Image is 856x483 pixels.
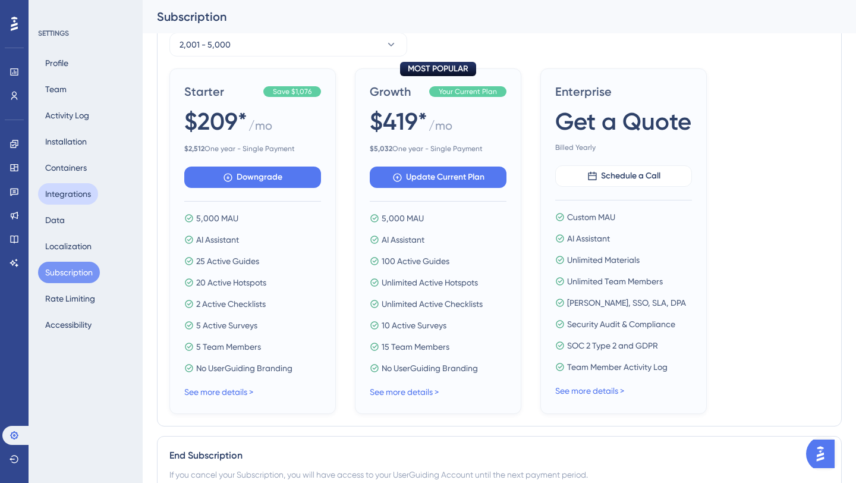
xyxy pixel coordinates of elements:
[555,165,692,187] button: Schedule a Call
[273,87,311,96] span: Save $1,076
[601,169,660,183] span: Schedule a Call
[370,145,392,153] b: $ 5,032
[196,211,238,225] span: 5,000 MAU
[567,274,663,288] span: Unlimited Team Members
[196,297,266,311] span: 2 Active Checklists
[429,117,452,139] span: / mo
[382,254,449,268] span: 100 Active Guides
[38,209,72,231] button: Data
[196,361,292,375] span: No UserGuiding Branding
[567,317,675,331] span: Security Audit & Compliance
[555,105,691,138] span: Get a Quote
[184,167,321,188] button: Downgrade
[169,468,829,482] div: If you cancel your Subscription, you will have access to your UserGuiding Account until the next ...
[370,83,424,100] span: Growth
[237,170,282,184] span: Downgrade
[38,105,96,126] button: Activity Log
[38,262,100,283] button: Subscription
[806,436,842,472] iframe: UserGuiding AI Assistant Launcher
[382,361,478,375] span: No UserGuiding Branding
[382,275,478,290] span: Unlimited Active Hotspots
[567,231,610,246] span: AI Assistant
[184,145,204,153] b: $ 2,512
[184,387,253,397] a: See more details >
[196,254,259,268] span: 25 Active Guides
[38,314,99,335] button: Accessibility
[248,117,272,139] span: / mo
[382,211,424,225] span: 5,000 MAU
[370,387,439,397] a: See more details >
[157,8,812,25] div: Subscription
[370,105,427,138] span: $419*
[38,29,134,38] div: SETTINGS
[184,83,259,100] span: Starter
[555,83,692,100] span: Enterprise
[38,183,98,205] button: Integrations
[439,87,497,96] span: Your Current Plan
[567,338,658,353] span: SOC 2 Type 2 and GDPR
[196,340,261,354] span: 5 Team Members
[406,170,484,184] span: Update Current Plan
[169,448,829,463] div: End Subscription
[567,296,686,310] span: [PERSON_NAME], SSO, SLA, DPA
[184,144,321,153] span: One year - Single Payment
[382,318,446,333] span: 10 Active Surveys
[400,62,476,76] div: MOST POPULAR
[567,210,615,224] span: Custom MAU
[382,297,483,311] span: Unlimited Active Checklists
[38,79,74,100] button: Team
[180,37,231,52] span: 2,001 - 5,000
[555,143,692,152] span: Billed Yearly
[38,157,94,178] button: Containers
[196,275,266,290] span: 20 Active Hotspots
[38,131,94,152] button: Installation
[370,144,506,153] span: One year - Single Payment
[196,233,239,247] span: AI Assistant
[169,33,407,57] button: 2,001 - 5,000
[184,105,247,138] span: $209*
[38,288,102,309] button: Rate Limiting
[38,236,99,257] button: Localization
[567,253,640,267] span: Unlimited Materials
[382,233,424,247] span: AI Assistant
[567,360,668,374] span: Team Member Activity Log
[555,386,624,396] a: See more details >
[370,167,506,188] button: Update Current Plan
[382,340,449,354] span: 15 Team Members
[196,318,257,333] span: 5 Active Surveys
[38,52,75,74] button: Profile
